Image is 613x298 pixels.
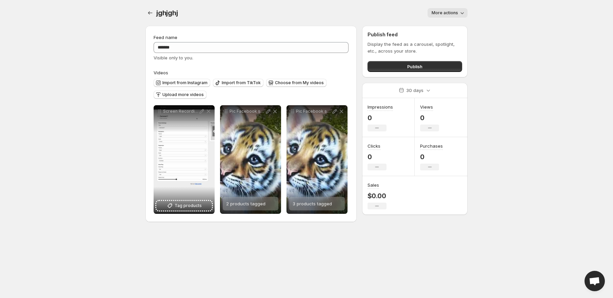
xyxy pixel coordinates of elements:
[368,192,387,200] p: $0.00
[420,153,443,161] p: 0
[154,79,210,87] button: Import from Instagram
[162,80,207,86] span: Import from Instagram
[368,182,379,188] h3: Sales
[368,31,462,38] h2: Publish feed
[154,70,168,75] span: Videos
[230,109,265,114] p: Pic Facebook software plotagraph
[213,79,263,87] button: Import from TikTok
[406,87,423,94] p: 30 days
[368,104,393,110] h3: Impressions
[175,202,202,209] span: Tag products
[266,79,327,87] button: Choose from My videos
[222,80,261,86] span: Import from TikTok
[220,105,281,214] div: Pic Facebook software plotagraph2 products tagged
[368,114,393,122] p: 0
[226,201,265,206] span: 2 products tagged
[296,109,331,114] p: Pic Facebook software plotagraph
[368,41,462,54] p: Display the feed as a carousel, spotlight, etc., across your store.
[154,55,193,60] span: Visible only to you.
[275,80,324,86] span: Choose from My videos
[368,153,387,161] p: 0
[420,114,439,122] p: 0
[156,9,178,17] span: jghjghj
[154,105,215,214] div: Screen Recording [DATE] 4.21.12 PMTag products
[407,63,422,70] span: Publish
[286,105,348,214] div: Pic Facebook software plotagraph3 products tagged
[420,143,443,149] h3: Purchases
[428,8,468,18] button: More actions
[585,271,605,291] div: Open chat
[163,109,198,114] p: Screen Recording [DATE] 4.21.12 PM
[154,91,206,99] button: Upload more videos
[156,201,212,210] button: Tag products
[368,61,462,72] button: Publish
[162,92,204,97] span: Upload more videos
[420,104,433,110] h3: Views
[432,10,458,16] span: More actions
[145,8,155,18] button: Settings
[368,143,380,149] h3: Clicks
[154,35,177,40] span: Feed name
[293,201,332,206] span: 3 products tagged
